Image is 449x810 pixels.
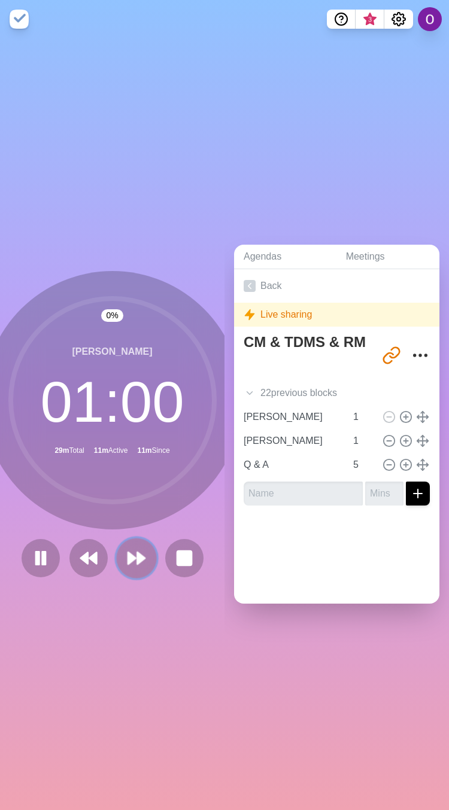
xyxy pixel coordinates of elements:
[234,269,439,303] a: Back
[239,453,346,477] input: Name
[336,245,439,269] a: Meetings
[244,482,363,506] input: Name
[365,15,375,25] span: 3
[239,405,346,429] input: Name
[234,381,439,405] div: 22 previous block
[384,10,413,29] button: Settings
[234,245,336,269] a: Agendas
[327,10,356,29] button: Help
[239,429,346,453] input: Name
[234,303,439,327] div: Live sharing
[348,453,377,477] input: Mins
[365,482,404,506] input: Mins
[380,343,404,367] button: Share link
[10,10,29,29] img: timeblocks logo
[356,10,384,29] button: What’s new
[408,343,432,367] button: More
[348,405,377,429] input: Mins
[332,386,337,400] span: s
[348,429,377,453] input: Mins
